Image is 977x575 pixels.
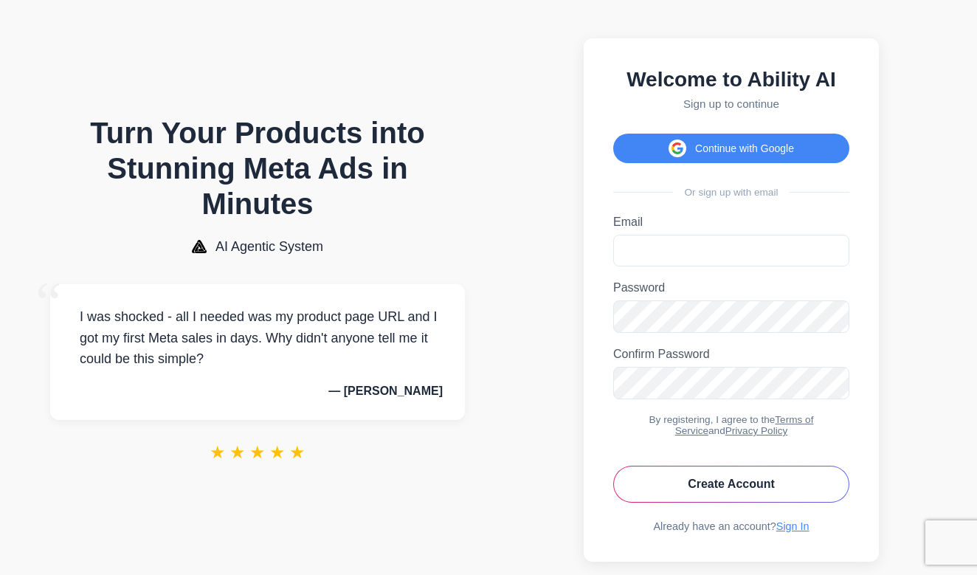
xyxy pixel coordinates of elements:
div: Or sign up with email [613,187,849,198]
h2: Welcome to Ability AI [613,68,849,92]
button: Continue with Google [613,134,849,163]
label: Email [613,216,849,229]
button: Create Account [613,466,849,503]
p: Sign up to continue [613,97,849,110]
span: ★ [249,442,266,463]
div: By registering, I agree to the and [613,414,849,436]
label: Password [613,281,849,295]
p: — [PERSON_NAME] [72,385,443,398]
a: Terms of Service [675,414,814,436]
span: ★ [289,442,305,463]
span: ★ [229,442,246,463]
span: “ [35,269,62,337]
label: Confirm Password [613,348,849,361]
a: Sign In [776,520,809,532]
h1: Turn Your Products into Stunning Meta Ads in Minutes [50,115,465,221]
span: AI Agentic System [215,239,323,255]
p: I was shocked - all I needed was my product page URL and I got my first Meta sales in days. Why d... [72,306,443,370]
a: Privacy Policy [725,425,788,436]
span: ★ [210,442,226,463]
div: Already have an account? [613,520,849,532]
span: ★ [269,442,286,463]
img: AI Agentic System Logo [192,240,207,253]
